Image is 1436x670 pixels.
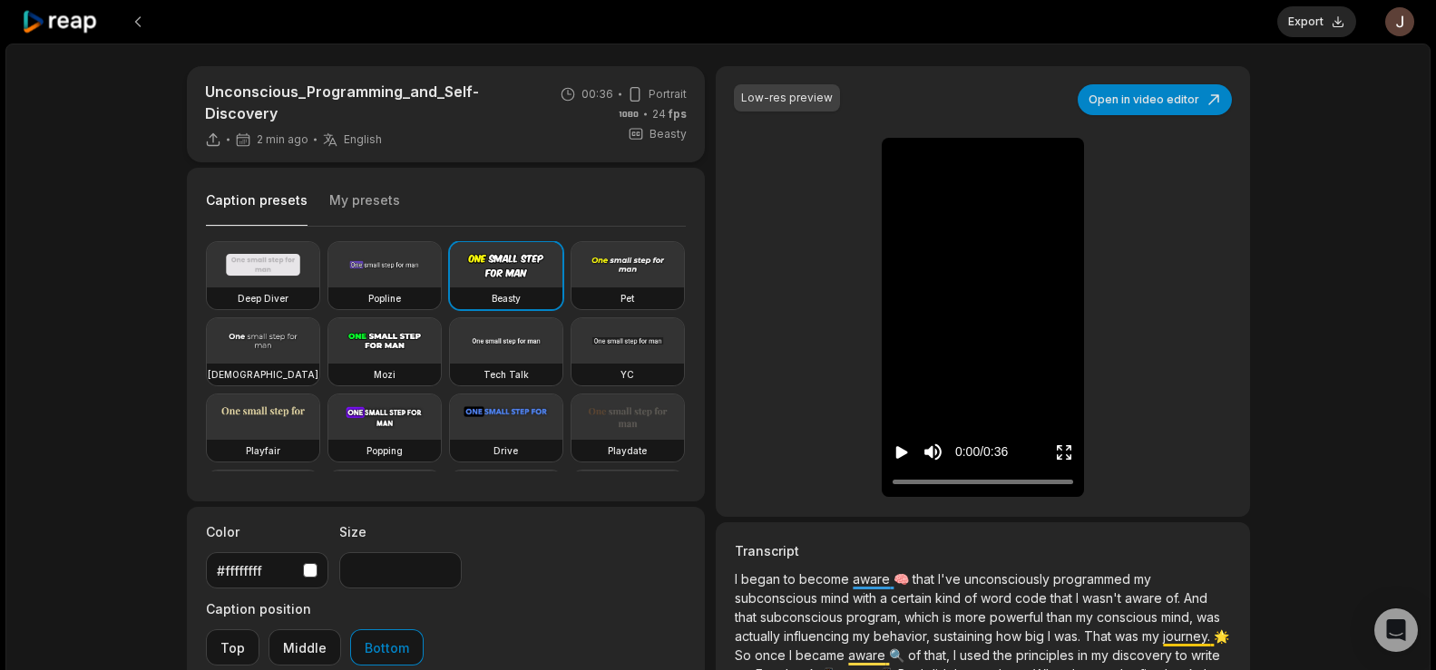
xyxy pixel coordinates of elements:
[1050,590,1076,606] span: that
[620,367,634,382] h3: YC
[206,629,259,665] button: Top
[846,609,904,625] span: program,
[735,571,741,587] span: I
[652,106,687,122] span: 24
[217,561,296,580] div: #ffffffff
[880,590,891,606] span: a
[1277,6,1356,37] button: Export
[953,647,960,663] span: I
[1078,647,1091,663] span: in
[893,435,911,469] button: Play video
[1125,590,1166,606] span: aware
[1142,628,1163,644] span: my
[238,291,288,306] h3: Deep Diver
[755,647,789,663] span: once
[784,628,853,644] span: influencing
[1134,571,1151,587] span: my
[1184,590,1207,606] span: And
[608,443,647,458] h3: Playdate
[735,541,1230,560] h3: Transcript
[350,629,424,665] button: Bottom
[853,571,894,587] span: aware
[853,590,880,606] span: with
[799,571,853,587] span: become
[206,522,328,541] label: Color
[789,647,796,663] span: I
[269,629,341,665] button: Middle
[344,132,382,147] span: English
[374,367,396,382] h3: Mozi
[784,571,799,587] span: to
[741,90,833,106] div: Low-res preview
[206,191,308,227] button: Caption presets
[1166,590,1184,606] span: of.
[741,571,784,587] span: began
[1163,628,1214,644] span: journey.
[1016,647,1078,663] span: principles
[891,590,935,606] span: certain
[205,81,538,124] p: Unconscious_Programming_and_Self-Discovery
[1161,609,1197,625] span: mind,
[1047,609,1076,625] span: than
[1084,628,1115,644] span: That
[1055,435,1073,469] button: Enter Fullscreen
[1054,628,1084,644] span: was.
[735,590,821,606] span: subconscious
[257,132,308,147] span: 2 min ago
[960,647,993,663] span: used
[993,647,1016,663] span: the
[964,571,1053,587] span: unconsciously
[735,609,760,625] span: that
[1091,647,1112,663] span: my
[581,86,613,102] span: 00:36
[996,628,1025,644] span: how
[955,609,990,625] span: more
[1191,647,1220,663] span: write
[649,86,687,102] span: Portrait
[935,590,964,606] span: kind
[1097,609,1161,625] span: conscious
[964,590,981,606] span: of
[1082,590,1125,606] span: wasn't
[981,590,1015,606] span: word
[913,571,938,587] span: that
[1076,590,1082,606] span: I
[206,552,328,588] button: #ffffffff
[650,126,687,142] span: Beasty
[990,609,1047,625] span: powerful
[924,647,953,663] span: that,
[943,609,955,625] span: is
[874,628,933,644] span: behavior,
[493,443,518,458] h3: Drive
[366,443,403,458] h3: Popping
[246,443,280,458] h3: Playfair
[904,609,943,625] span: which
[1048,628,1054,644] span: I
[492,291,521,306] h3: Beasty
[821,590,853,606] span: mind
[1176,647,1191,663] span: to
[1053,571,1134,587] span: programmed
[1078,84,1232,115] button: Open in video editor
[329,191,400,226] button: My presets
[368,291,401,306] h3: Popline
[208,367,318,382] h3: [DEMOGRAPHIC_DATA]
[339,522,462,541] label: Size
[922,441,944,463] button: Mute sound
[206,599,424,618] label: Caption position
[955,442,1008,461] div: 0:00 / 0:36
[669,107,687,121] span: fps
[938,571,964,587] span: I've
[620,291,634,306] h3: Pet
[1374,608,1418,652] div: Open Intercom Messenger
[1076,609,1097,625] span: my
[484,367,529,382] h3: Tech Talk
[1025,628,1048,644] span: big
[760,609,846,625] span: subconscious
[1015,590,1050,606] span: code
[735,647,755,663] span: So
[853,628,874,644] span: my
[1112,647,1176,663] span: discovery
[848,647,889,663] span: aware
[735,628,784,644] span: actually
